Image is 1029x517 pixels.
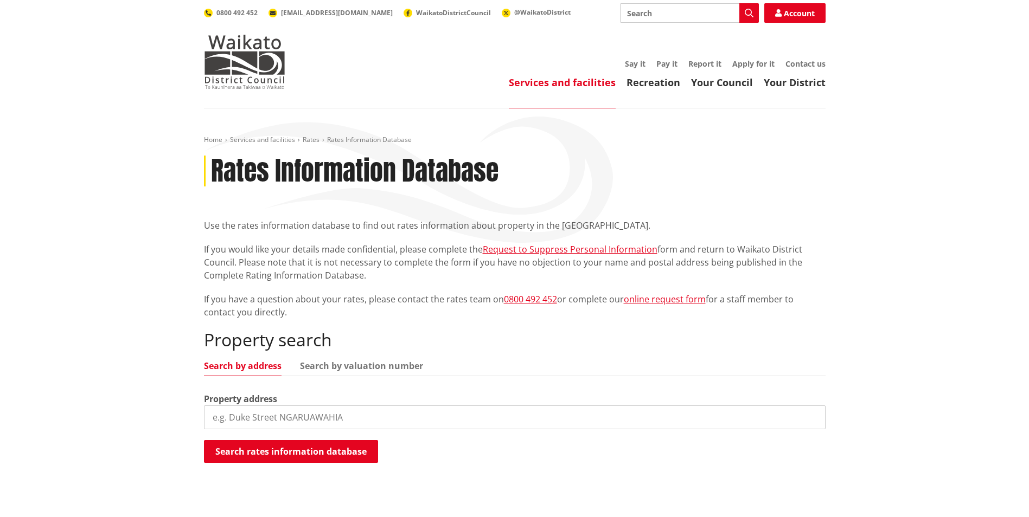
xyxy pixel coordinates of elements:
a: Services and facilities [509,76,616,89]
a: Search by address [204,361,282,370]
a: online request form [624,293,706,305]
a: Services and facilities [230,135,295,144]
label: Property address [204,392,277,405]
p: If you have a question about your rates, please contact the rates team on or complete our for a s... [204,293,826,319]
h1: Rates Information Database [211,156,498,187]
h2: Property search [204,329,826,350]
a: Search by valuation number [300,361,423,370]
a: Request to Suppress Personal Information [483,243,657,255]
span: @WaikatoDistrict [514,8,571,17]
a: Rates [303,135,319,144]
p: Use the rates information database to find out rates information about property in the [GEOGRAPHI... [204,219,826,232]
a: 0800 492 452 [204,8,258,17]
a: Account [764,3,826,23]
a: Recreation [627,76,680,89]
a: Home [204,135,222,144]
a: WaikatoDistrictCouncil [404,8,491,17]
a: Pay it [656,59,678,69]
input: e.g. Duke Street NGARUAWAHIA [204,405,826,429]
a: Your Council [691,76,753,89]
a: Report it [688,59,721,69]
a: Say it [625,59,645,69]
input: Search input [620,3,759,23]
nav: breadcrumb [204,135,826,145]
span: Rates Information Database [327,135,412,144]
a: @WaikatoDistrict [502,8,571,17]
a: Contact us [785,59,826,69]
p: If you would like your details made confidential, please complete the form and return to Waikato ... [204,243,826,282]
span: [EMAIL_ADDRESS][DOMAIN_NAME] [281,8,393,17]
a: Apply for it [732,59,775,69]
span: WaikatoDistrictCouncil [416,8,491,17]
a: 0800 492 452 [504,293,557,305]
a: [EMAIL_ADDRESS][DOMAIN_NAME] [269,8,393,17]
a: Your District [764,76,826,89]
img: Waikato District Council - Te Kaunihera aa Takiwaa o Waikato [204,35,285,89]
span: 0800 492 452 [216,8,258,17]
button: Search rates information database [204,440,378,463]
